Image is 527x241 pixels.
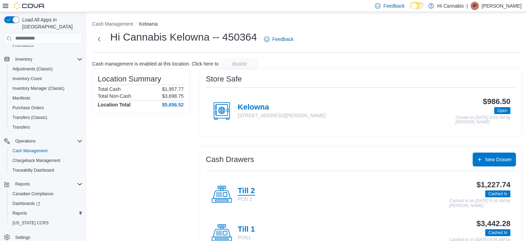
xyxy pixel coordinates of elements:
[12,148,47,154] span: Cash Management
[12,191,53,197] span: Canadian Compliance
[10,94,33,102] a: Manifests
[1,179,85,189] button: Reports
[98,75,161,83] h3: Location Summary
[15,181,30,187] span: Reports
[162,93,184,99] p: $3,698.75
[10,190,82,198] span: Canadian Compliance
[497,107,507,114] span: Open
[410,2,425,9] input: Dark Mode
[92,20,521,29] nav: An example of EuiBreadcrumbs
[98,93,131,99] h6: Total Non-Cash
[92,32,106,46] button: Next
[110,30,257,44] h1: Hi Cannabis Kelowna -- 450364
[485,229,510,236] span: Cashed In
[10,190,56,198] a: Canadian Compliance
[10,199,43,208] a: Dashboards
[483,97,510,106] h3: $986.50
[238,225,255,234] h4: Till 1
[12,210,27,216] span: Reports
[455,115,510,125] p: Closed on [DATE] 8:54 AM by [PERSON_NAME]
[7,64,85,74] button: Adjustments (Classic)
[10,166,82,174] span: Traceabilty Dashboard
[494,107,510,114] span: Open
[10,84,67,93] a: Inventory Manager (Classic)
[238,187,255,196] h4: Till 2
[98,102,131,107] h4: Location Total
[12,158,60,163] span: Chargeback Management
[449,199,510,208] p: Cashed In on [DATE] 9:26 AM by [PERSON_NAME]
[7,189,85,199] button: Canadian Compliance
[12,180,82,188] span: Reports
[10,147,82,155] span: Cash Management
[10,156,82,165] span: Chargeback Management
[7,165,85,175] button: Traceabilty Dashboard
[10,219,51,227] a: [US_STATE] CCRS
[10,209,82,217] span: Reports
[473,153,516,166] button: New Drawer
[12,95,30,101] span: Manifests
[15,138,36,144] span: Operations
[7,41,85,50] button: Promotions
[10,219,82,227] span: Washington CCRS
[19,16,82,30] span: Load All Apps in [GEOGRAPHIC_DATA]
[7,122,85,132] button: Transfers
[232,60,247,67] span: disable
[12,55,82,63] span: Inventory
[7,146,85,156] button: Cash Management
[488,191,507,197] span: Cashed In
[10,123,82,131] span: Transfers
[15,235,30,240] span: Settings
[12,66,53,72] span: Adjustments (Classic)
[476,220,510,228] h3: $3,442.28
[7,208,85,218] button: Reports
[10,65,55,73] a: Adjustments (Classic)
[12,220,49,226] span: [US_STATE] CCRS
[12,43,34,48] span: Promotions
[12,167,54,173] span: Traceabilty Dashboard
[10,104,82,112] span: Purchase Orders
[238,112,326,119] p: [STREET_ADDRESS][PERSON_NAME]
[238,234,255,241] p: POS1
[10,166,57,174] a: Traceabilty Dashboard
[12,137,38,145] button: Operations
[238,103,326,112] h4: Kelowna
[7,93,85,103] button: Manifests
[272,36,293,43] span: Feedback
[10,41,36,50] a: Promotions
[7,199,85,208] a: Dashboards
[10,113,50,122] a: Transfers (Classic)
[7,103,85,113] button: Purchase Orders
[162,86,184,92] p: $1,957.77
[488,230,507,236] span: Cashed In
[206,155,254,164] h3: Cash Drawers
[12,201,40,206] span: Dashboards
[15,57,32,62] span: Inventory
[14,2,45,9] img: Cova
[410,9,411,10] span: Dark Mode
[383,2,404,9] span: Feedback
[10,84,82,93] span: Inventory Manager (Classic)
[466,2,468,10] p: |
[10,147,50,155] a: Cash Management
[485,156,512,163] span: New Drawer
[92,21,133,27] button: Cash Management
[485,190,510,197] span: Cashed In
[482,2,521,10] p: [PERSON_NAME]
[12,124,30,130] span: Transfers
[98,86,121,92] h6: Total Cash
[10,94,82,102] span: Manifests
[10,65,82,73] span: Adjustments (Classic)
[7,156,85,165] button: Chargeback Management
[7,84,85,93] button: Inventory Manager (Classic)
[12,105,44,111] span: Purchase Orders
[7,218,85,228] button: [US_STATE] CCRS
[10,104,47,112] a: Purchase Orders
[1,136,85,146] button: Operations
[10,156,63,165] a: Chargeback Management
[437,2,464,10] p: Hi Cannabis
[12,180,33,188] button: Reports
[10,41,82,50] span: Promotions
[261,32,296,46] a: Feedback
[10,199,82,208] span: Dashboards
[139,21,158,27] button: Kelowna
